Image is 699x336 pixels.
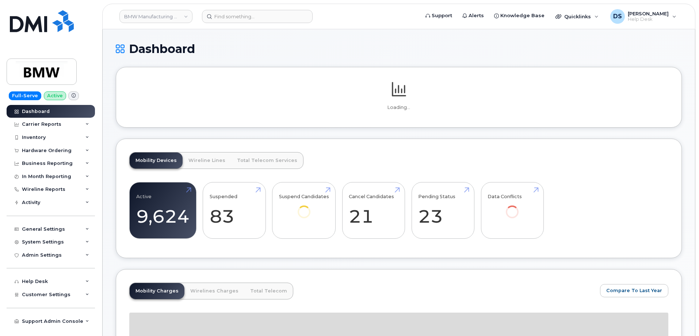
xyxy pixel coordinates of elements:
[349,186,398,235] a: Cancel Candidates 21
[606,287,662,294] span: Compare To Last Year
[183,152,231,169] a: Wireline Lines
[231,152,303,169] a: Total Telecom Services
[136,186,190,235] a: Active 9,624
[279,186,329,229] a: Suspend Candidates
[600,284,668,297] button: Compare To Last Year
[130,283,184,299] a: Mobility Charges
[130,152,183,169] a: Mobility Devices
[210,186,259,235] a: Suspended 83
[244,283,293,299] a: Total Telecom
[488,186,537,229] a: Data Conflicts
[418,186,467,235] a: Pending Status 23
[116,42,682,55] h1: Dashboard
[129,104,668,111] p: Loading...
[184,283,244,299] a: Wirelines Charges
